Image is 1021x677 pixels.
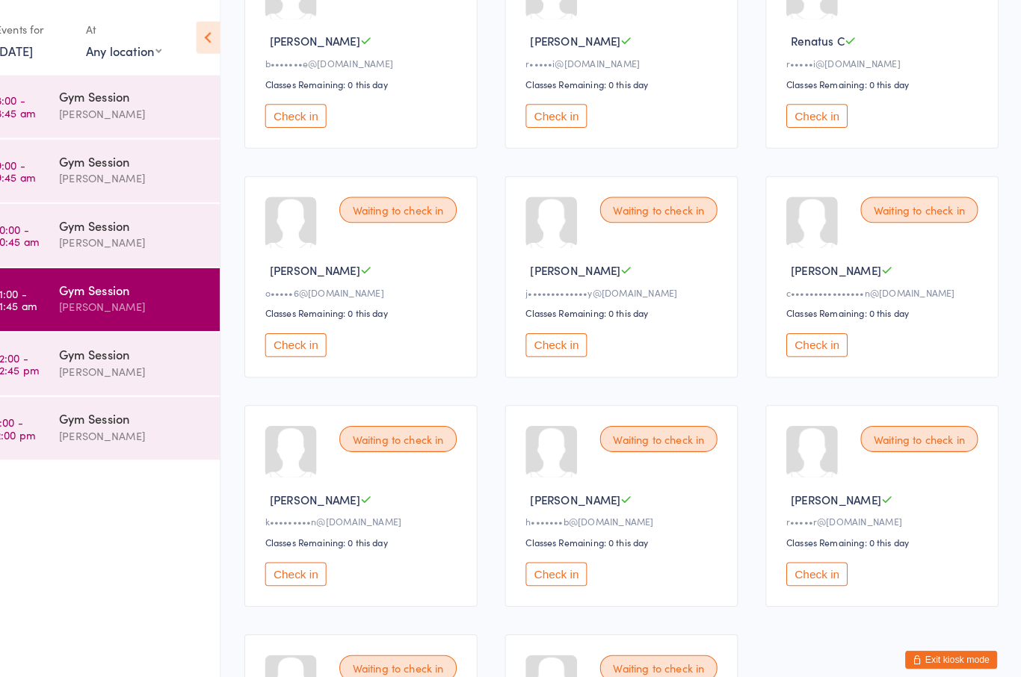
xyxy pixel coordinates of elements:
div: Classes Remaining: 0 this day [537,299,728,312]
button: Check in [791,102,851,125]
time: 10:00 - 10:45 am [19,217,62,241]
div: Classes Remaining: 0 this day [283,522,474,535]
div: Gym Session [81,211,226,228]
button: Check in [537,325,596,348]
div: Waiting to check in [609,192,724,217]
div: j•••••••••••••y@[DOMAIN_NAME] [537,279,728,291]
div: [PERSON_NAME] [81,416,226,433]
button: Check in [537,102,596,125]
div: Classes Remaining: 0 this day [283,75,474,88]
a: 11:00 -11:45 amGym Session[PERSON_NAME] [4,262,238,323]
span: [PERSON_NAME] [541,32,629,48]
button: Exit kiosk mode [907,634,996,652]
span: [PERSON_NAME] [287,479,375,495]
a: 10:00 -10:45 amGym Session[PERSON_NAME] [4,199,238,260]
div: k•••••••••n@[DOMAIN_NAME] [283,502,474,515]
time: 8:00 - 8:45 am [19,92,58,116]
div: Waiting to check in [609,415,724,441]
div: Waiting to check in [609,639,724,664]
time: 1:00 - 2:00 pm [19,406,58,430]
time: 11:00 - 11:45 am [19,280,60,304]
div: r•••••i@[DOMAIN_NAME] [791,55,982,68]
button: Check in [283,102,342,125]
a: [DATE] [19,41,56,58]
div: Classes Remaining: 0 this day [537,522,728,535]
div: [PERSON_NAME] [81,291,226,308]
div: r•••••i@[DOMAIN_NAME] [537,55,728,68]
div: o•••••6@[DOMAIN_NAME] [283,279,474,291]
span: [PERSON_NAME] [795,256,883,271]
time: 9:00 - 9:45 am [19,155,58,179]
div: Classes Remaining: 0 this day [791,299,982,312]
div: r•••••r@[DOMAIN_NAME] [791,502,982,515]
button: Check in [283,548,342,572]
div: Classes Remaining: 0 this day [791,522,982,535]
span: [PERSON_NAME] [541,256,629,271]
div: Gym Session [81,274,226,291]
button: Check in [791,548,851,572]
div: Events for [19,16,93,41]
div: Gym Session [81,400,226,416]
div: Any location [108,41,182,58]
div: Gym Session [81,337,226,353]
div: Waiting to check in [863,192,978,217]
div: Gym Session [81,149,226,165]
a: 1:00 -2:00 pmGym Session[PERSON_NAME] [4,387,238,448]
div: [PERSON_NAME] [81,228,226,245]
div: Classes Remaining: 0 this day [283,299,474,312]
span: Renatus C [795,32,848,48]
a: 8:00 -8:45 amGym Session[PERSON_NAME] [4,73,238,135]
div: Waiting to check in [355,639,469,664]
span: [PERSON_NAME] [541,479,629,495]
div: Waiting to check in [863,415,978,441]
div: Classes Remaining: 0 this day [791,75,982,88]
button: Check in [791,325,851,348]
div: c••••••••••••••••n@[DOMAIN_NAME] [791,279,982,291]
div: [PERSON_NAME] [81,165,226,182]
a: 9:00 -9:45 amGym Session[PERSON_NAME] [4,136,238,197]
div: [PERSON_NAME] [81,353,226,371]
time: 12:00 - 12:45 pm [19,343,62,367]
button: Check in [283,325,342,348]
div: Classes Remaining: 0 this day [537,75,728,88]
div: Waiting to check in [355,192,469,217]
div: [PERSON_NAME] [81,102,226,120]
div: h•••••••b@[DOMAIN_NAME] [537,502,728,515]
a: 12:00 -12:45 pmGym Session[PERSON_NAME] [4,324,238,386]
div: At [108,16,182,41]
span: [PERSON_NAME] [287,32,375,48]
button: Check in [537,548,596,572]
div: Waiting to check in [355,415,469,441]
div: Gym Session [81,86,226,102]
span: [PERSON_NAME] [795,479,883,495]
div: b•••••••e@[DOMAIN_NAME] [283,55,474,68]
span: [PERSON_NAME] [287,256,375,271]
